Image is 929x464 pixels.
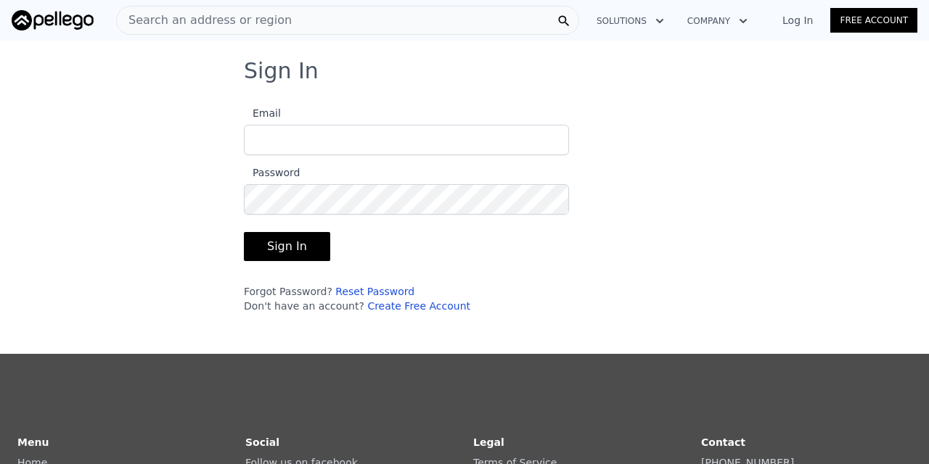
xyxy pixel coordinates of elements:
[473,436,504,448] strong: Legal
[117,12,292,29] span: Search an address or region
[701,436,745,448] strong: Contact
[245,436,279,448] strong: Social
[17,436,49,448] strong: Menu
[244,284,569,313] div: Forgot Password? Don't have an account?
[830,8,917,33] a: Free Account
[244,167,300,178] span: Password
[765,13,830,28] a: Log In
[244,125,569,155] input: Email
[335,286,414,297] a: Reset Password
[244,107,281,119] span: Email
[244,58,685,84] h3: Sign In
[244,232,330,261] button: Sign In
[585,8,676,34] button: Solutions
[676,8,759,34] button: Company
[12,10,94,30] img: Pellego
[367,300,470,312] a: Create Free Account
[244,184,569,215] input: Password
